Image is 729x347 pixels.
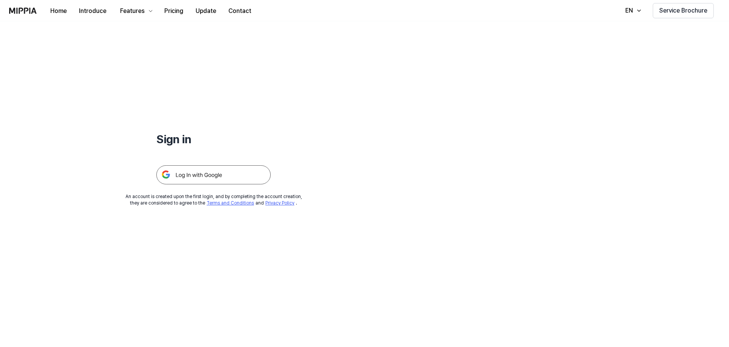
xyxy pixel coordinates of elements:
img: logo [9,8,37,14]
button: Introduce [73,3,112,19]
button: Contact [222,3,257,19]
button: Pricing [158,3,189,19]
a: Update [189,0,222,21]
div: An account is created upon the first login, and by completing the account creation, they are cons... [125,193,302,206]
h1: Sign in [156,131,271,147]
button: Home [44,3,73,19]
button: Service Brochure [653,3,714,18]
button: Update [189,3,222,19]
button: EN [618,3,647,18]
img: 구글 로그인 버튼 [156,165,271,184]
button: Features [112,3,158,19]
div: Features [119,6,146,16]
div: EN [624,6,634,15]
a: Privacy Policy [265,200,294,206]
a: Terms and Conditions [207,200,254,206]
